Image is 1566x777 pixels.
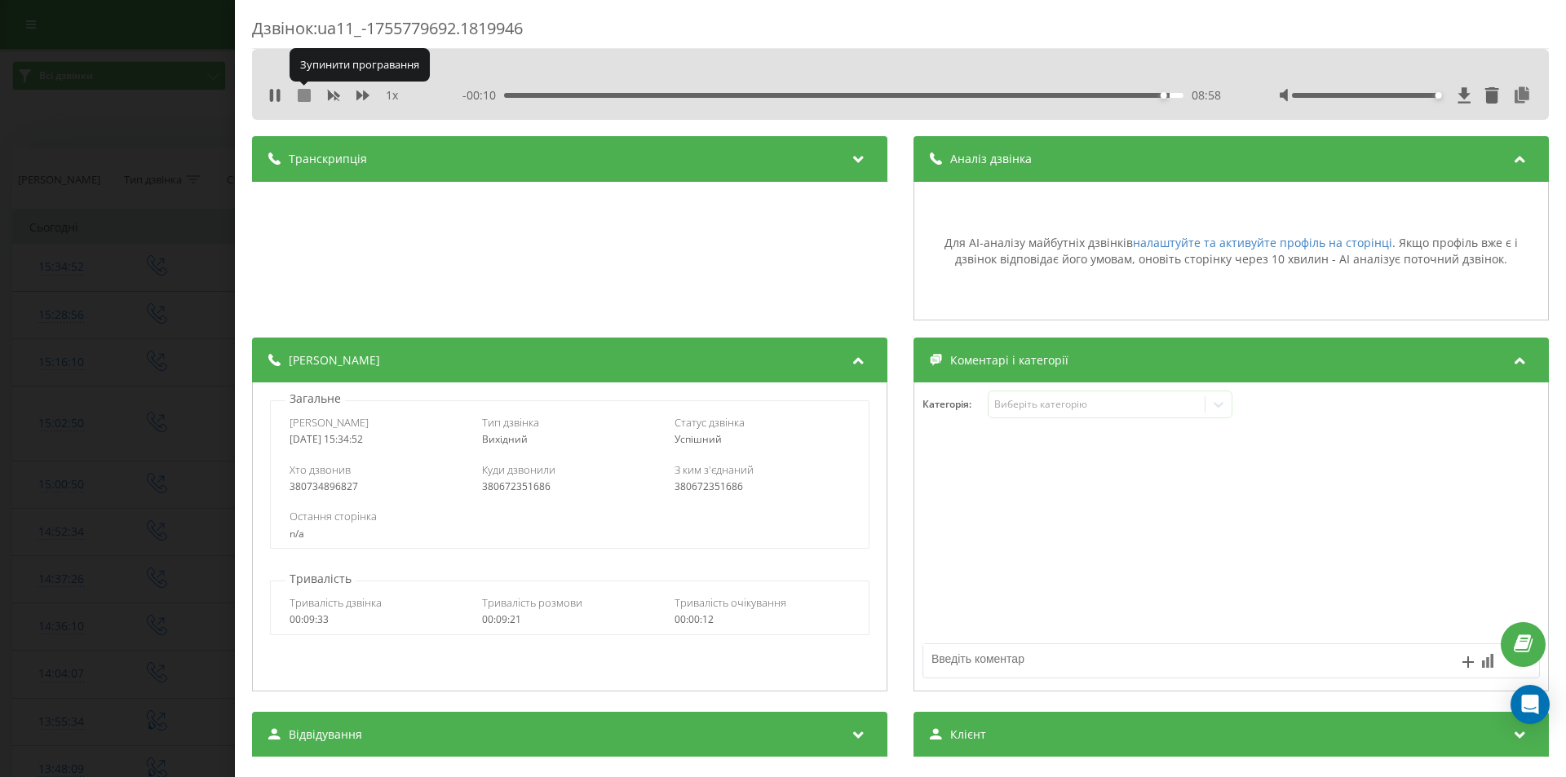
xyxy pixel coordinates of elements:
[290,614,465,625] div: 00:09:33
[950,726,986,743] span: Клієнт
[289,352,380,369] span: [PERSON_NAME]
[290,509,377,523] span: Остання сторінка
[1161,92,1167,99] div: Accessibility label
[285,391,345,407] p: Загальне
[950,151,1032,167] span: Аналіз дзвінка
[482,481,657,492] div: 380672351686
[1435,92,1442,99] div: Accessibility label
[482,432,528,446] span: Вихідний
[482,415,539,430] span: Тип дзвінка
[289,151,367,167] span: Транскрипція
[482,614,657,625] div: 00:09:21
[290,595,382,610] span: Тривалість дзвінка
[675,462,754,477] span: З ким з'єднаний
[675,432,722,446] span: Успішний
[1192,87,1221,104] span: 08:58
[290,48,430,81] div: Зупинити програвання
[994,398,1198,411] div: Виберіть категорію
[482,595,582,610] span: Тривалість розмови
[1511,685,1550,724] div: Open Intercom Messenger
[950,352,1068,369] span: Коментарі і категорії
[675,595,786,610] span: Тривалість очікування
[922,235,1540,267] div: Для AI-аналізу майбутніх дзвінків . Якщо профіль вже є і дзвінок відповідає його умовам, оновіть ...
[285,571,356,587] p: Тривалість
[675,614,850,625] div: 00:00:12
[289,726,362,743] span: Відвідування
[386,87,398,104] span: 1 x
[462,87,504,104] span: - 00:10
[675,481,850,492] div: 380672351686
[290,415,369,430] span: [PERSON_NAME]
[252,17,1549,49] div: Дзвінок : ua11_-1755779692.1819946
[290,528,849,540] div: n/a
[922,399,988,410] h4: Категорія :
[675,415,745,430] span: Статус дзвінка
[290,481,465,492] div: 380734896827
[290,434,465,445] div: [DATE] 15:34:52
[290,462,351,477] span: Хто дзвонив
[482,462,555,477] span: Куди дзвонили
[1133,235,1392,250] a: налаштуйте та активуйте профіль на сторінці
